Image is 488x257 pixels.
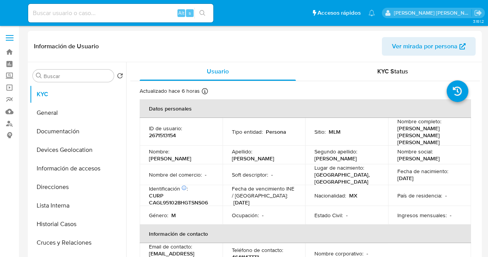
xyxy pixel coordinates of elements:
[314,192,346,199] p: Nacionalidad :
[474,9,482,17] a: Salir
[397,168,448,175] p: Fecha de nacimiento :
[266,128,286,135] p: Persona
[149,243,192,250] p: Email de contacto :
[189,9,191,17] span: s
[262,212,263,219] p: -
[271,171,273,178] p: -
[382,37,476,56] button: Ver mirada por persona
[149,148,169,155] p: Nombre :
[314,128,326,135] p: Sitio :
[450,212,451,219] p: -
[397,175,414,182] p: [DATE]
[30,141,126,159] button: Devices Geolocation
[232,171,268,178] p: Soft descriptor :
[149,171,202,178] p: Nombre del comercio :
[117,73,123,81] button: Volver al orden por defecto
[346,212,348,219] p: -
[30,85,126,104] button: KYC
[34,43,99,50] h1: Información de Usuario
[36,73,42,79] button: Buscar
[30,178,126,196] button: Direcciones
[314,171,376,185] p: [GEOGRAPHIC_DATA], [GEOGRAPHIC_DATA]
[149,212,168,219] p: Género :
[140,225,471,243] th: Información de contacto
[349,192,357,199] p: MX
[317,9,361,17] span: Accesos rápidos
[207,67,229,76] span: Usuario
[28,8,213,18] input: Buscar usuario o caso...
[205,171,206,178] p: -
[314,164,364,171] p: Lugar de nacimiento :
[366,250,368,257] p: -
[377,67,408,76] span: KYC Status
[232,155,274,162] p: [PERSON_NAME]
[149,125,182,132] p: ID de usuario :
[140,87,200,95] p: Actualizado hace 6 horas
[392,37,458,56] span: Ver mirada por persona
[178,9,184,17] span: Alt
[140,99,471,118] th: Datos personales
[149,185,188,192] p: Identificación :
[314,250,363,257] p: Nombre corporativo :
[30,233,126,252] button: Cruces y Relaciones
[194,8,210,19] button: search-icon
[445,192,447,199] p: -
[30,196,126,215] button: Lista Interna
[232,128,263,135] p: Tipo entidad :
[314,155,357,162] p: [PERSON_NAME]
[397,155,440,162] p: [PERSON_NAME]
[329,128,341,135] p: MLM
[30,122,126,141] button: Documentación
[397,148,433,155] p: Nombre social :
[232,247,283,254] p: Teléfono de contacto :
[232,185,296,199] p: Fecha de vencimiento INE / [GEOGRAPHIC_DATA] :
[233,199,250,206] p: [DATE]
[314,148,357,155] p: Segundo apellido :
[30,215,126,233] button: Historial Casos
[30,104,126,122] button: General
[397,192,442,199] p: País de residencia :
[397,118,441,125] p: Nombre completo :
[397,125,459,146] p: [PERSON_NAME] [PERSON_NAME] [PERSON_NAME]
[149,155,191,162] p: [PERSON_NAME]
[394,9,472,17] p: nancy.sanchezgarcia@mercadolibre.com.mx
[232,212,259,219] p: Ocupación :
[232,148,252,155] p: Apellido :
[397,212,447,219] p: Ingresos mensuales :
[171,212,176,219] p: M
[314,212,343,219] p: Estado Civil :
[149,132,176,139] p: 2671513154
[149,192,210,206] p: CURP CAGL951028HGTSNS06
[30,159,126,178] button: Información de accesos
[44,73,111,80] input: Buscar
[368,10,375,16] a: Notificaciones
